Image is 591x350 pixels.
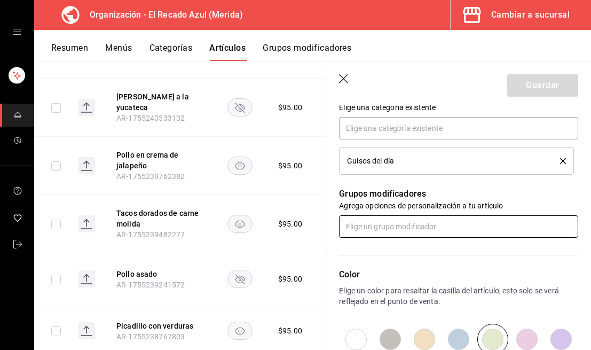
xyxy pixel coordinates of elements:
[339,102,578,113] p: Elige una categoría existente
[116,230,185,239] span: AR-1755239482277
[116,321,202,331] button: edit-product-location
[278,274,302,284] div: $ 95.00
[347,157,394,165] span: Guisos del día
[227,322,253,340] button: availability-product
[339,117,578,139] input: Elige una categoría existente
[227,215,253,233] button: availability-product
[263,43,351,61] button: Grupos modificadores
[278,325,302,336] div: $ 95.00
[116,332,185,341] span: AR-1755238767803
[339,215,578,238] input: Elige un grupo modificador
[227,98,253,116] button: availability-product
[339,268,578,281] p: Color
[13,28,21,36] button: open drawer
[116,54,185,63] span: AR-1755240668577
[116,172,185,181] span: AR-1755239762382
[51,43,591,61] div: navigation tabs
[339,285,578,307] p: Elige un color para resaltar la casilla del artículo, esto solo se verá reflejado en el punto de ...
[116,91,202,113] button: edit-product-location
[278,160,302,171] div: $ 95.00
[278,219,302,229] div: $ 95.00
[81,9,243,21] h3: Organización - El Recado Azul (Merida)
[116,281,185,289] span: AR-1755239241572
[227,157,253,175] button: availability-product
[227,270,253,288] button: availability-product
[116,114,185,122] span: AR-1755240533132
[491,7,570,22] div: Cambiar a sucursal
[116,269,202,279] button: edit-product-location
[149,43,193,61] button: Categorías
[339,200,578,211] p: Agrega opciones de personalización a tu artículo
[105,43,132,61] button: Menús
[278,102,302,113] div: $ 95.00
[116,208,202,229] button: edit-product-location
[116,150,202,171] button: edit-product-location
[51,43,88,61] button: Resumen
[553,158,566,164] button: delete
[339,188,578,200] p: Grupos modificadores
[209,43,246,61] button: Artículos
